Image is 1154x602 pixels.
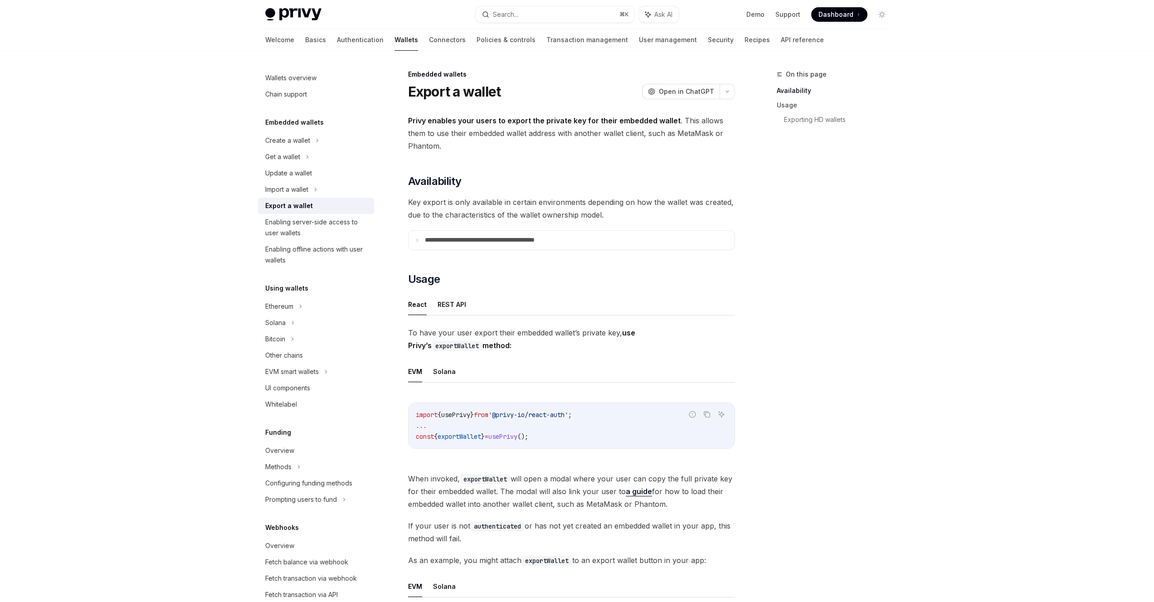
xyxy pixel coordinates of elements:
span: = [485,432,488,441]
button: Open in ChatGPT [642,84,720,99]
h5: Funding [265,427,291,438]
span: ; [568,411,572,419]
button: Solana [433,361,456,382]
span: Usage [408,272,440,286]
a: Policies & controls [477,29,536,51]
span: { [438,411,441,419]
button: Ask AI [716,408,727,420]
a: Basics [305,29,326,51]
strong: use Privy’s method: [408,328,635,350]
a: Update a wallet [258,165,374,181]
span: ... [416,422,427,430]
a: Wallets overview [258,70,374,86]
button: Toggle dark mode [875,7,889,22]
div: Fetch transaction via webhook [265,573,357,584]
div: UI components [265,383,310,393]
div: Whitelabel [265,399,297,410]
button: EVM [408,361,422,382]
span: Availability [408,174,462,189]
div: Get a wallet [265,151,300,162]
span: } [470,411,474,419]
a: a guide [626,487,652,496]
div: Create a wallet [265,135,310,146]
div: Configuring funding methods [265,478,352,489]
div: Fetch balance via webhook [265,557,348,568]
a: Transaction management [546,29,628,51]
div: Wallets overview [265,73,316,83]
a: Other chains [258,347,374,364]
a: Chain support [258,86,374,102]
div: Other chains [265,350,303,361]
a: User management [639,29,697,51]
a: Overview [258,538,374,554]
span: . This allows them to use their embedded wallet address with another wallet client, such as MetaM... [408,114,735,152]
span: On this page [786,69,827,80]
button: Report incorrect code [687,408,698,420]
strong: Privy enables your users to export the private key for their embedded wallet [408,116,681,125]
span: (); [517,432,528,441]
span: Dashboard [818,10,853,19]
span: '@privy-io/react-auth' [488,411,568,419]
a: UI components [258,380,374,396]
span: Ask AI [654,10,672,19]
a: Configuring funding methods [258,475,374,491]
span: { [434,432,438,441]
a: Support [775,10,800,19]
button: Ask AI [639,6,679,23]
button: Copy the contents from the code block [701,408,713,420]
button: EVM [408,576,422,597]
code: exportWallet [432,341,482,351]
span: When invoked, will open a modal where your user can copy the full private key for their embedded ... [408,472,735,510]
a: Security [708,29,734,51]
span: ⌘ K [619,11,629,18]
div: Update a wallet [265,168,312,179]
code: authenticated [470,521,525,531]
a: Connectors [429,29,466,51]
a: Enabling offline actions with user wallets [258,241,374,268]
a: Demo [746,10,764,19]
a: Dashboard [811,7,867,22]
div: Prompting users to fund [265,494,337,505]
span: const [416,432,434,441]
span: from [474,411,488,419]
div: Embedded wallets [408,70,735,79]
div: Enabling server-side access to user wallets [265,217,369,238]
div: Bitcoin [265,334,285,345]
code: exportWallet [521,556,572,566]
div: EVM smart wallets [265,366,319,377]
div: Import a wallet [265,184,308,195]
a: Recipes [745,29,770,51]
a: Welcome [265,29,294,51]
button: Solana [433,576,456,597]
div: Chain support [265,89,307,100]
span: } [481,432,485,441]
a: Fetch transaction via webhook [258,570,374,587]
span: As an example, you might attach to an export wallet button in your app: [408,554,735,567]
a: Authentication [337,29,384,51]
span: Key export is only available in certain environments depending on how the wallet was created, due... [408,196,735,221]
div: Enabling offline actions with user wallets [265,244,369,266]
a: Export a wallet [258,198,374,214]
span: usePrivy [488,432,517,441]
span: usePrivy [441,411,470,419]
button: Search...⌘K [476,6,634,23]
a: Wallets [394,29,418,51]
span: Open in ChatGPT [659,87,714,96]
h5: Using wallets [265,283,308,294]
button: REST API [438,294,466,315]
a: Availability [777,83,896,98]
a: Whitelabel [258,396,374,413]
div: Methods [265,461,292,472]
div: Search... [493,9,518,20]
div: Export a wallet [265,200,313,211]
span: exportWallet [438,432,481,441]
h5: Webhooks [265,522,299,533]
button: React [408,294,427,315]
span: import [416,411,438,419]
h5: Embedded wallets [265,117,324,128]
div: Fetch transaction via API [265,589,338,600]
a: Usage [777,98,896,112]
div: Overview [265,540,294,551]
a: Exporting HD wallets [784,112,896,127]
h1: Export a wallet [408,83,501,100]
